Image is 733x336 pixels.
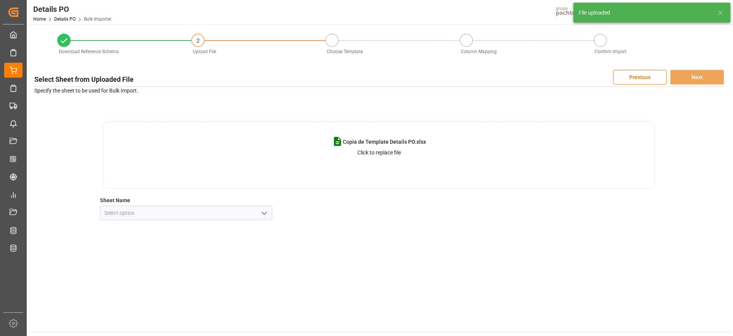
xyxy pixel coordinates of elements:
[553,6,591,19] img: pochtecaImg.jpg_1689854062.jpg
[103,122,655,189] div: Copia de Template Details PO.xlsxClick to replace file
[343,138,426,146] span: Copia de Template Details PO.xlsx
[357,149,401,157] p: Click to replace file
[100,196,130,205] label: Sheet Name
[33,3,111,15] div: Details PO
[34,74,134,84] h3: Select Sheet from Uploaded File
[327,49,363,54] span: Choose Template
[100,206,273,220] input: Select option
[670,70,724,84] button: Next
[59,49,119,54] span: Download Reference Schema
[579,9,710,17] div: File uploaded
[461,49,497,54] span: Column Mapping
[33,16,46,22] a: Home
[258,207,270,219] button: open menu
[192,34,204,47] div: 2
[193,49,216,54] span: Upload File
[595,49,626,54] span: Confirm Import
[34,87,724,95] p: Specify the sheet to be used for Bulk Import.
[613,70,667,84] button: Previous
[54,16,76,22] a: Details PO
